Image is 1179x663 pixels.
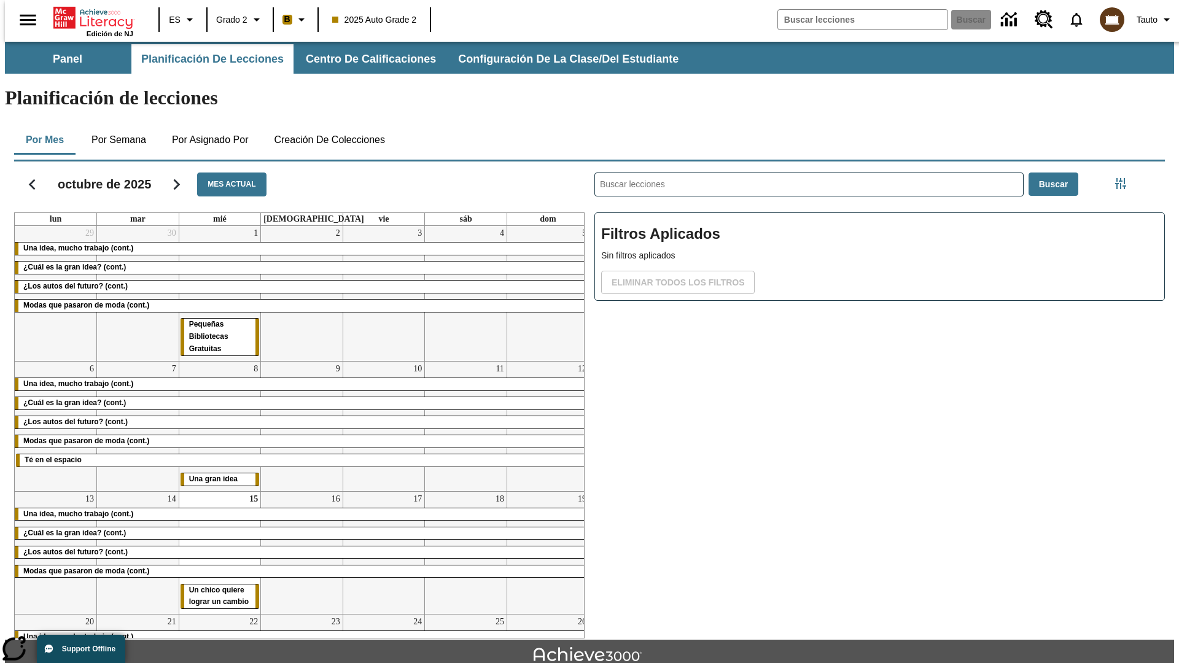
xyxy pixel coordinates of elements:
[179,361,261,491] td: 8 de octubre de 2025
[1100,7,1124,32] img: avatar image
[5,87,1174,109] h1: Planificación de lecciones
[493,362,506,376] a: 11 de octubre de 2025
[97,226,179,361] td: 30 de septiembre de 2025
[247,615,260,629] a: 22 de octubre de 2025
[15,631,589,643] div: Una idea, mucho trabajo (cont.)
[601,219,1158,249] h2: Filtros Aplicados
[58,177,151,192] h2: octubre de 2025
[23,263,126,271] span: ¿Cuál es la gran idea? (cont.)
[165,615,179,629] a: 21 de octubre de 2025
[169,14,181,26] span: ES
[87,362,96,376] a: 6 de octubre de 2025
[23,379,133,388] span: Una idea, mucho trabajo (cont.)
[15,281,589,293] div: ¿Los autos del futuro? (cont.)
[197,173,266,196] button: Mes actual
[23,398,126,407] span: ¿Cuál es la gran idea? (cont.)
[425,491,507,615] td: 18 de octubre de 2025
[1060,4,1092,36] a: Notificaciones
[296,44,446,74] button: Centro de calificaciones
[179,491,261,615] td: 15 de octubre de 2025
[1132,9,1179,31] button: Perfil/Configuración
[15,397,589,409] div: ¿Cuál es la gran idea? (cont.)
[162,125,259,155] button: Por asignado por
[15,416,589,428] div: ¿Los autos del futuro? (cont.)
[23,632,133,641] span: Una idea, mucho trabajo (cont.)
[15,508,589,521] div: Una idea, mucho trabajo (cont.)
[87,30,133,37] span: Edición de NJ
[189,586,249,607] span: Un chico quiere lograr un cambio
[5,44,690,74] div: Subbarra de navegación
[425,226,507,361] td: 4 de octubre de 2025
[97,361,179,491] td: 7 de octubre de 2025
[25,456,82,464] span: Té en el espacio
[10,2,46,38] button: Abrir el menú lateral
[23,301,149,309] span: Modas que pasaron de moda (cont.)
[128,213,148,225] a: martes
[15,527,589,540] div: ¿Cuál es la gran idea? (cont.)
[594,212,1165,301] div: Filtros Aplicados
[37,635,125,663] button: Support Offline
[17,169,48,200] button: Regresar
[181,473,260,486] div: Una gran idea
[15,491,97,615] td: 13 de octubre de 2025
[278,9,314,31] button: Boost El color de la clase es anaranjado claro. Cambiar el color de la clase.
[23,417,128,426] span: ¿Los autos del futuro? (cont.)
[15,435,589,448] div: Modas que pasaron de moda (cont.)
[15,546,589,559] div: ¿Los autos del futuro? (cont.)
[15,262,589,274] div: ¿Cuál es la gran idea? (cont.)
[165,492,179,506] a: 14 de octubre de 2025
[169,362,179,376] a: 7 de octubre de 2025
[6,44,129,74] button: Panel
[53,6,133,30] a: Portada
[23,282,128,290] span: ¿Los autos del futuro? (cont.)
[23,567,149,575] span: Modas que pasaron de moda (cont.)
[179,226,261,361] td: 1 de octubre de 2025
[1092,4,1132,36] button: Escoja un nuevo avatar
[62,645,115,653] span: Support Offline
[189,320,228,353] span: Pequeñas Bibliotecas Gratuitas
[497,226,507,241] a: 4 de octubre de 2025
[411,615,424,629] a: 24 de octubre de 2025
[537,213,558,225] a: domingo
[23,548,128,556] span: ¿Los autos del futuro? (cont.)
[47,213,64,225] a: lunes
[575,492,589,506] a: 19 de octubre de 2025
[165,226,179,241] a: 30 de septiembre de 2025
[333,226,343,241] a: 2 de octubre de 2025
[261,491,343,615] td: 16 de octubre de 2025
[575,615,589,629] a: 26 de octubre de 2025
[211,9,269,31] button: Grado: Grado 2, Elige un grado
[247,492,260,506] a: 15 de octubre de 2025
[376,213,391,225] a: viernes
[343,226,425,361] td: 3 de octubre de 2025
[411,362,424,376] a: 10 de octubre de 2025
[251,226,260,241] a: 1 de octubre de 2025
[1029,173,1078,196] button: Buscar
[23,436,149,445] span: Modas que pasaron de moda (cont.)
[14,125,76,155] button: Por mes
[994,3,1027,37] a: Centro de información
[97,491,179,615] td: 14 de octubre de 2025
[333,362,343,376] a: 9 de octubre de 2025
[141,52,284,66] span: Planificación de lecciones
[15,242,589,255] div: Una idea, mucho trabajo (cont.)
[457,213,474,225] a: sábado
[261,213,367,225] a: jueves
[507,226,589,361] td: 5 de octubre de 2025
[23,529,126,537] span: ¿Cuál es la gran idea? (cont.)
[415,226,424,241] a: 3 de octubre de 2025
[493,615,507,629] a: 25 de octubre de 2025
[329,492,343,506] a: 16 de octubre de 2025
[163,9,203,31] button: Lenguaje: ES, Selecciona un idioma
[15,565,589,578] div: Modas que pasaron de moda (cont.)
[15,378,589,390] div: Una idea, mucho trabajo (cont.)
[251,362,260,376] a: 8 de octubre de 2025
[284,12,290,27] span: B
[1027,3,1060,36] a: Centro de recursos, Se abrirá en una pestaña nueva.
[181,584,260,609] div: Un chico quiere lograr un cambio
[216,14,247,26] span: Grado 2
[53,52,82,66] span: Panel
[15,300,589,312] div: Modas que pasaron de moda (cont.)
[425,361,507,491] td: 11 de octubre de 2025
[778,10,947,29] input: Buscar campo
